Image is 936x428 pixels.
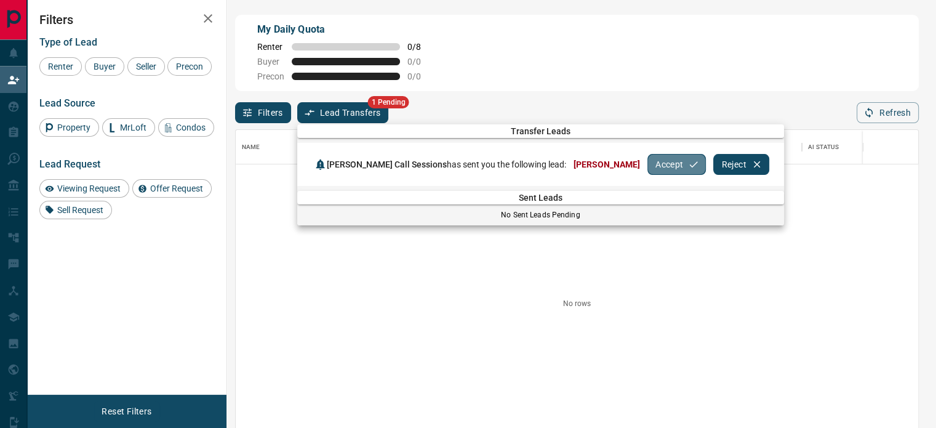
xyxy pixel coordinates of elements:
[297,126,784,136] span: Transfer Leads
[327,159,566,169] span: has sent you the following lead:
[574,159,640,169] span: [PERSON_NAME]
[713,154,769,175] button: Reject
[647,154,706,175] button: Accept
[297,209,784,220] p: No Sent Leads Pending
[327,159,447,169] span: [PERSON_NAME] Call Sessions
[297,193,784,203] span: Sent Leads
